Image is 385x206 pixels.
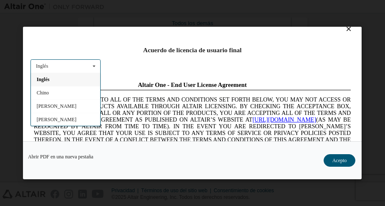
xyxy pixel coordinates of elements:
span: IF YOU DO NOT AGREE TO ALL OF THE TERMS AND CONDITIONS SET FORTH BELOW, YOU MAY NOT ACCESS OR USE... [3,18,320,98]
div: Inglés [36,64,48,69]
a: [URL][DOMAIN_NAME] [222,38,286,45]
a: Abrir PDF en una nueva pestaña [28,154,93,159]
button: Acepto [324,154,356,167]
span: Chino [37,90,49,96]
span: Inglés [37,76,50,82]
span: [PERSON_NAME] [37,103,76,109]
span: Altair One - End User License Agreement [107,3,216,10]
div: Acuerdo de licencia de usuario final [30,46,354,54]
span: [PERSON_NAME] [37,116,76,122]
